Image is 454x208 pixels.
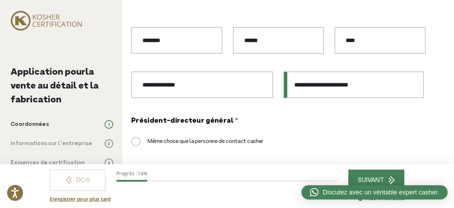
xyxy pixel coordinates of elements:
[358,176,384,185] font: SUIVANT
[108,160,110,166] font: 3
[323,189,439,196] font: Discutez avec un véritable expert casher.
[50,195,111,203] a: Enregistrer pour plus tard
[11,66,85,79] font: Application pour
[11,121,49,128] font: Coordonnées
[116,170,138,177] font: Progrès :
[348,170,404,191] a: SUIVANT
[131,116,234,126] font: Président-directeur général
[148,138,264,145] font: Même chose que la personne de contact casher
[108,122,110,128] font: 1
[138,170,148,177] font: 14%
[11,66,99,107] font: la vente au détail et la fabrication
[11,159,85,167] font: Exigences de certification
[11,140,93,148] font: Informations sur l'entreprise
[107,141,110,147] font: 2
[301,185,448,199] a: Discutez avec un véritable expert casher.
